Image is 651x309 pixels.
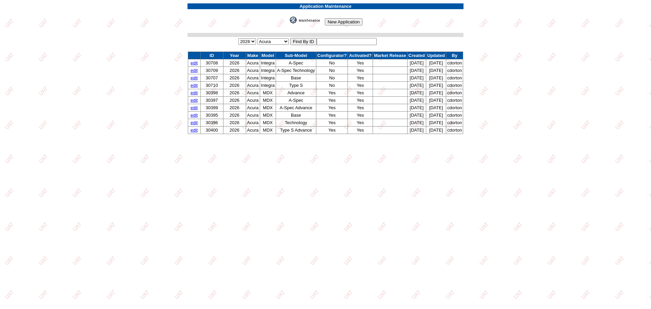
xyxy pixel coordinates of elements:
[316,74,348,82] td: No
[191,128,198,133] a: edit
[246,82,260,89] td: Acura
[246,74,260,82] td: Acura
[191,105,198,110] a: edit
[316,67,348,74] td: No
[223,127,246,134] td: 2026
[200,74,223,82] td: 30707
[316,52,348,59] td: Configurator?
[246,97,260,104] td: Acura
[316,119,348,127] td: Yes
[446,59,463,67] td: cdorton
[348,104,373,112] td: Yes
[407,52,426,59] td: Created
[223,52,246,59] td: Year
[316,112,348,119] td: Yes
[191,60,198,65] a: edit
[426,127,446,134] td: [DATE]
[426,97,446,104] td: [DATE]
[276,59,316,67] td: A-Spec
[407,112,426,119] td: [DATE]
[260,112,276,119] td: MDX
[348,127,373,134] td: Yes
[246,104,260,112] td: Acura
[223,59,246,67] td: 2026
[348,82,373,89] td: Yes
[276,52,316,59] td: Sub-Model
[223,74,246,82] td: 2026
[446,89,463,97] td: cdorton
[446,67,463,74] td: cdorton
[223,97,246,104] td: 2026
[276,127,316,134] td: Type S Advance
[276,82,316,89] td: Type S
[200,82,223,89] td: 30710
[348,89,373,97] td: Yes
[260,97,276,104] td: MDX
[223,104,246,112] td: 2026
[407,97,426,104] td: [DATE]
[260,52,276,59] td: Model
[426,59,446,67] td: [DATE]
[260,127,276,134] td: MDX
[407,89,426,97] td: [DATE]
[316,104,348,112] td: Yes
[348,59,373,67] td: Yes
[316,97,348,104] td: Yes
[316,89,348,97] td: Yes
[316,59,348,67] td: No
[200,119,223,127] td: 30396
[446,119,463,127] td: cdorton
[260,119,276,127] td: MDX
[200,52,223,59] td: ID
[191,83,198,88] a: edit
[290,38,317,45] input: Find By ID
[260,67,276,74] td: Integra
[223,67,246,74] td: 2026
[276,104,316,112] td: A-Spec Advance
[260,89,276,97] td: MDX
[191,120,198,125] a: edit
[426,74,446,82] td: [DATE]
[426,119,446,127] td: [DATE]
[446,74,463,82] td: cdorton
[290,17,324,23] img: maint.gif
[446,127,463,134] td: cdorton
[407,104,426,112] td: [DATE]
[407,59,426,67] td: [DATE]
[407,74,426,82] td: [DATE]
[260,74,276,82] td: Integra
[200,127,223,134] td: 30400
[407,82,426,89] td: [DATE]
[348,97,373,104] td: Yes
[316,127,348,134] td: Yes
[200,97,223,104] td: 30397
[446,82,463,89] td: cdorton
[246,52,260,59] td: Make
[348,67,373,74] td: Yes
[407,127,426,134] td: [DATE]
[276,67,316,74] td: A-Spec Technology
[276,119,316,127] td: Technology
[223,112,246,119] td: 2026
[276,97,316,104] td: A-Spec
[426,67,446,74] td: [DATE]
[246,59,260,67] td: Acura
[223,119,246,127] td: 2026
[407,119,426,127] td: [DATE]
[223,89,246,97] td: 2026
[426,52,446,59] td: Updated
[260,104,276,112] td: MDX
[200,89,223,97] td: 30398
[191,98,198,103] a: edit
[191,75,198,80] a: edit
[246,127,260,134] td: Acura
[446,104,463,112] td: cdorton
[260,59,276,67] td: Integra
[200,104,223,112] td: 30399
[246,119,260,127] td: Acura
[426,82,446,89] td: [DATE]
[246,67,260,74] td: Acura
[373,52,407,59] td: Market Release
[188,3,464,9] td: Application Maintenance
[426,112,446,119] td: [DATE]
